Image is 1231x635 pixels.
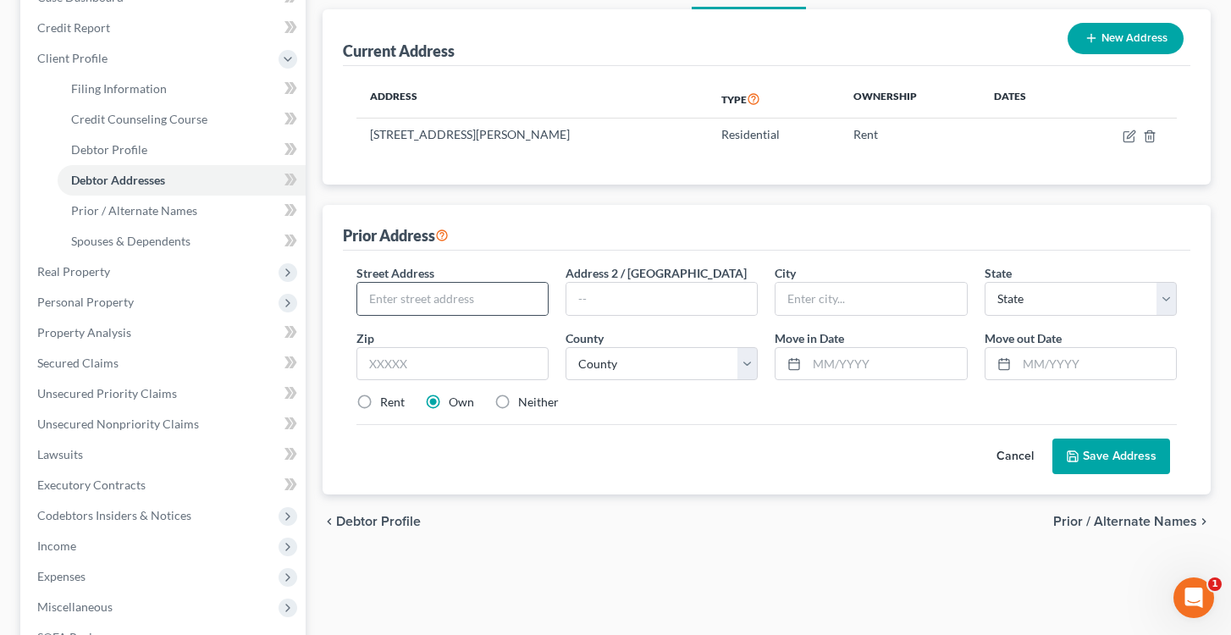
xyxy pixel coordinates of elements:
[776,283,966,315] input: Enter city...
[985,266,1012,280] span: State
[37,417,199,431] span: Unsecured Nonpriority Claims
[356,119,708,151] td: [STREET_ADDRESS][PERSON_NAME]
[380,394,405,411] label: Rent
[71,234,190,248] span: Spouses & Dependents
[58,196,306,226] a: Prior / Alternate Names
[1017,348,1176,380] input: MM/YYYY
[323,515,421,528] button: chevron_left Debtor Profile
[356,331,374,345] span: Zip
[518,394,559,411] label: Neither
[24,317,306,348] a: Property Analysis
[71,142,147,157] span: Debtor Profile
[58,226,306,257] a: Spouses & Dependents
[775,266,796,280] span: City
[343,225,449,246] div: Prior Address
[775,331,844,345] span: Move in Date
[37,599,113,614] span: Miscellaneous
[840,80,980,119] th: Ownership
[37,447,83,461] span: Lawsuits
[566,331,604,345] span: County
[980,80,1072,119] th: Dates
[336,515,421,528] span: Debtor Profile
[37,20,110,35] span: Credit Report
[24,378,306,409] a: Unsecured Priority Claims
[37,478,146,492] span: Executory Contracts
[840,119,980,151] td: Rent
[807,348,966,380] input: MM/YYYY
[37,569,86,583] span: Expenses
[566,283,757,315] input: --
[24,470,306,500] a: Executory Contracts
[708,119,840,151] td: Residential
[1197,515,1211,528] i: chevron_right
[58,74,306,104] a: Filing Information
[71,203,197,218] span: Prior / Alternate Names
[71,173,165,187] span: Debtor Addresses
[58,104,306,135] a: Credit Counseling Course
[24,13,306,43] a: Credit Report
[58,165,306,196] a: Debtor Addresses
[449,394,474,411] label: Own
[37,264,110,279] span: Real Property
[323,515,336,528] i: chevron_left
[1052,439,1170,474] button: Save Address
[1053,515,1197,528] span: Prior / Alternate Names
[24,348,306,378] a: Secured Claims
[566,264,747,282] label: Address 2 / [GEOGRAPHIC_DATA]
[37,508,191,522] span: Codebtors Insiders & Notices
[708,80,840,119] th: Type
[71,81,167,96] span: Filing Information
[1053,515,1211,528] button: Prior / Alternate Names chevron_right
[37,386,177,400] span: Unsecured Priority Claims
[37,51,108,65] span: Client Profile
[356,347,549,381] input: XXXXX
[343,41,455,61] div: Current Address
[1068,23,1184,54] button: New Address
[37,538,76,553] span: Income
[24,439,306,470] a: Lawsuits
[357,283,548,315] input: Enter street address
[356,80,708,119] th: Address
[37,356,119,370] span: Secured Claims
[985,331,1062,345] span: Move out Date
[1208,577,1222,591] span: 1
[58,135,306,165] a: Debtor Profile
[978,439,1052,473] button: Cancel
[356,266,434,280] span: Street Address
[37,325,131,340] span: Property Analysis
[71,112,207,126] span: Credit Counseling Course
[37,295,134,309] span: Personal Property
[1173,577,1214,618] iframe: Intercom live chat
[24,409,306,439] a: Unsecured Nonpriority Claims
